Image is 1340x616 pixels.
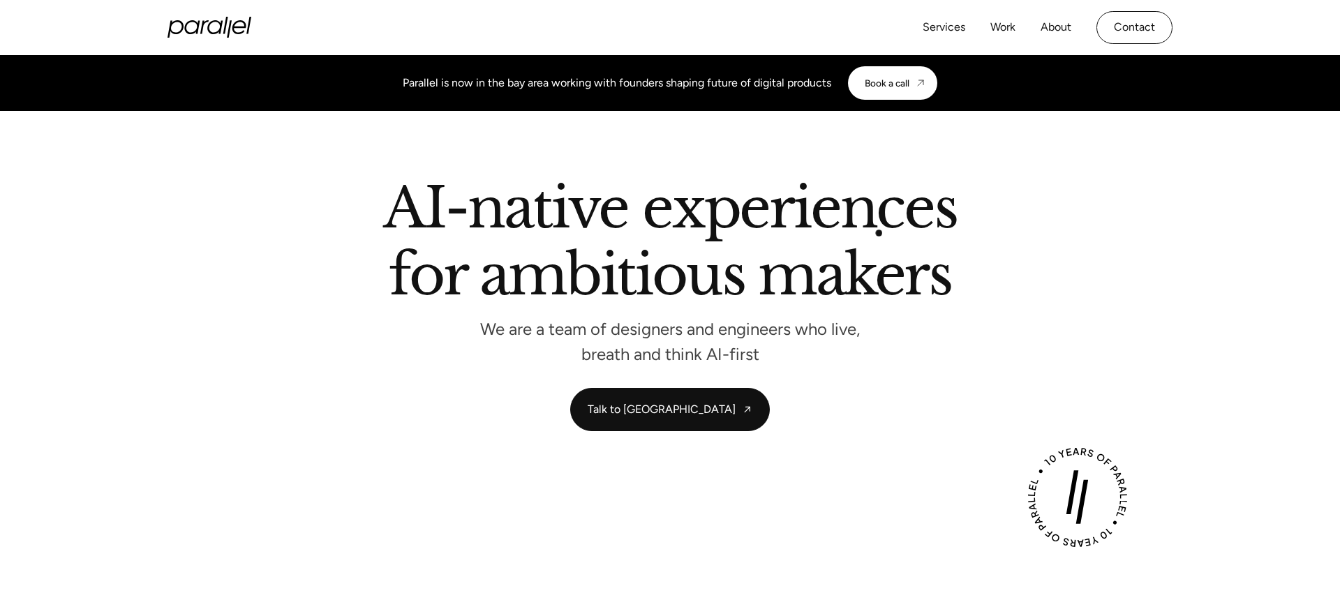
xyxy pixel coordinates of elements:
[915,77,926,89] img: CTA arrow image
[848,66,937,100] a: Book a call
[167,17,251,38] a: home
[1096,11,1172,44] a: Contact
[272,181,1068,308] h2: AI-native experiences for ambitious makers
[990,17,1015,38] a: Work
[865,77,909,89] div: Book a call
[923,17,965,38] a: Services
[403,75,831,91] div: Parallel is now in the bay area working with founders shaping future of digital products
[461,323,879,360] p: We are a team of designers and engineers who live, breath and think AI-first
[1041,17,1071,38] a: About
